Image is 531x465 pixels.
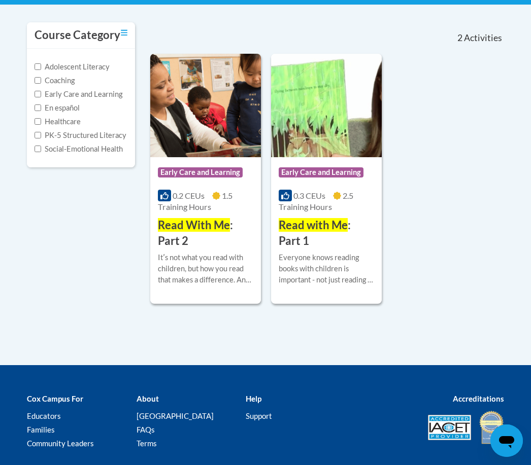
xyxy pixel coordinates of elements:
a: Support [246,411,272,420]
label: Early Care and Learning [35,89,122,100]
label: Coaching [35,75,75,86]
span: Read with Me [279,218,348,232]
span: 2 [457,32,462,44]
img: Course Logo [150,54,261,157]
b: Accreditations [453,394,504,403]
a: Terms [137,439,157,448]
a: Educators [27,411,61,420]
label: Healthcare [35,116,81,127]
input: Checkbox for Options [35,77,41,84]
h3: : Part 1 [279,218,374,249]
a: Community Leaders [27,439,94,448]
img: Accredited IACET® Provider [428,415,471,440]
span: Early Care and Learning [279,167,363,177]
a: Course LogoEarly Care and Learning0.3 CEUs2.5 Training Hours Read with Me: Part 1Everyone knows r... [271,54,382,303]
label: En español [35,102,80,114]
h3: : Part 2 [158,218,253,249]
a: [GEOGRAPHIC_DATA] [137,411,214,420]
img: Course Logo [271,54,382,157]
div: Itʹs not what you read with children, but how you read that makes a difference. And you have the ... [158,252,253,285]
input: Checkbox for Options [35,63,41,70]
span: 0.2 CEUs [173,191,205,200]
label: Social-Emotional Health [35,144,123,155]
span: 0.3 CEUs [293,191,325,200]
a: Toggle collapse [121,27,127,39]
div: Everyone knows reading books with children is important - not just reading to children ʹ but read... [279,252,374,285]
label: PK-5 Structured Literacy [35,130,126,141]
input: Checkbox for Options [35,132,41,138]
iframe: Button to launch messaging window, conversation in progress [490,424,523,457]
input: Checkbox for Options [35,104,41,111]
b: About [137,394,159,403]
input: Checkbox for Options [35,118,41,125]
a: Course LogoEarly Care and Learning0.2 CEUs1.5 Training Hours Read With Me: Part 2Itʹs not what yo... [150,54,261,303]
span: Early Care and Learning [158,167,243,177]
b: Help [246,394,261,403]
a: Families [27,425,55,434]
span: Activities [464,32,502,44]
input: Checkbox for Options [35,146,41,152]
h3: Course Category [35,27,120,43]
label: Adolescent Literacy [35,61,110,73]
input: Checkbox for Options [35,91,41,97]
b: Cox Campus For [27,394,83,403]
img: IDA® Accredited [479,410,504,445]
span: Read With Me [158,218,230,232]
a: FAQs [137,425,155,434]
